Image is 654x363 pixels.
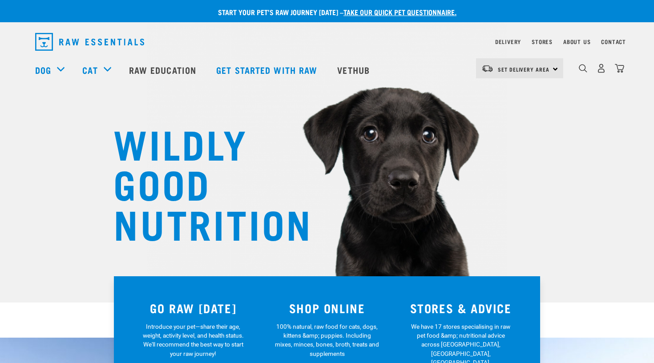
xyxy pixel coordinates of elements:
[141,322,246,359] p: Introduce your pet—share their age, weight, activity level, and health status. We'll recommend th...
[82,63,97,77] a: Cat
[120,52,207,88] a: Raw Education
[498,68,549,71] span: Set Delivery Area
[35,63,51,77] a: Dog
[275,322,379,359] p: 100% natural, raw food for cats, dogs, kittens &amp; puppies. Including mixes, minces, bones, bro...
[35,33,144,51] img: Raw Essentials Logo
[597,64,606,73] img: user.png
[343,10,456,14] a: take our quick pet questionnaire.
[328,52,381,88] a: Vethub
[579,64,587,73] img: home-icon-1@2x.png
[266,301,389,315] h3: SHOP ONLINE
[601,40,626,43] a: Contact
[563,40,590,43] a: About Us
[532,40,553,43] a: Stores
[207,52,328,88] a: Get started with Raw
[481,65,493,73] img: van-moving.png
[615,64,624,73] img: home-icon@2x.png
[28,29,626,54] nav: dropdown navigation
[113,122,291,242] h1: WILDLY GOOD NUTRITION
[495,40,521,43] a: Delivery
[132,301,255,315] h3: GO RAW [DATE]
[399,301,522,315] h3: STORES & ADVICE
